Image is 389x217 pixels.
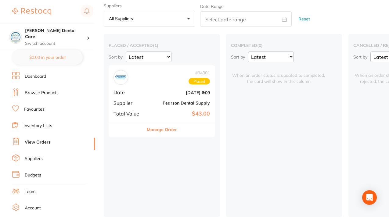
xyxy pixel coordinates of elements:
img: Restocq Logo [12,8,51,15]
p: Switch account [25,41,87,47]
button: All suppliers [104,11,195,27]
a: Browse Products [25,90,59,96]
label: Suppliers [104,3,195,8]
b: [DATE] 6:09 [149,90,210,95]
p: Sort by [109,54,123,60]
span: Placed [189,78,210,85]
span: # 94301 [189,70,210,75]
div: Open Intercom Messenger [362,190,377,205]
a: Suppliers [25,156,43,162]
div: Pearson Dental Supply#94301PlacedDate[DATE] 6:09SupplierPearson Dental SupplyTotal Value$43.00Man... [109,65,215,137]
b: Pearson Dental Supply [149,101,210,105]
a: Favourites [24,106,45,112]
img: Pearson Dental Supply [115,72,127,83]
h4: Penrod Dental Care [25,28,87,40]
a: Account [25,205,41,211]
span: Total Value [113,111,144,116]
p: Sort by [231,54,245,60]
a: Budgets [25,172,41,178]
h2: completed ( 0 ) [231,43,337,48]
b: $43.00 [149,111,210,117]
a: Dashboard [25,73,46,80]
a: Team [25,189,35,195]
button: $0.00 in your order [12,50,83,65]
a: Restocq Logo [12,5,51,19]
a: Inventory Lists [23,123,52,129]
p: All suppliers [109,16,135,21]
img: Penrod Dental Care [9,31,22,43]
span: Date [113,90,144,95]
p: Sort by [353,54,367,60]
input: Select date range [200,11,292,27]
button: Manage Order [147,122,177,137]
h2: placed / accepted ( 1 ) [109,43,215,48]
button: Reset [297,11,312,27]
span: Supplier [113,100,144,106]
a: View Orders [25,139,51,145]
span: When an order status is updated to completed, the card will show in this column [231,65,326,84]
label: Date Range [200,4,224,9]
